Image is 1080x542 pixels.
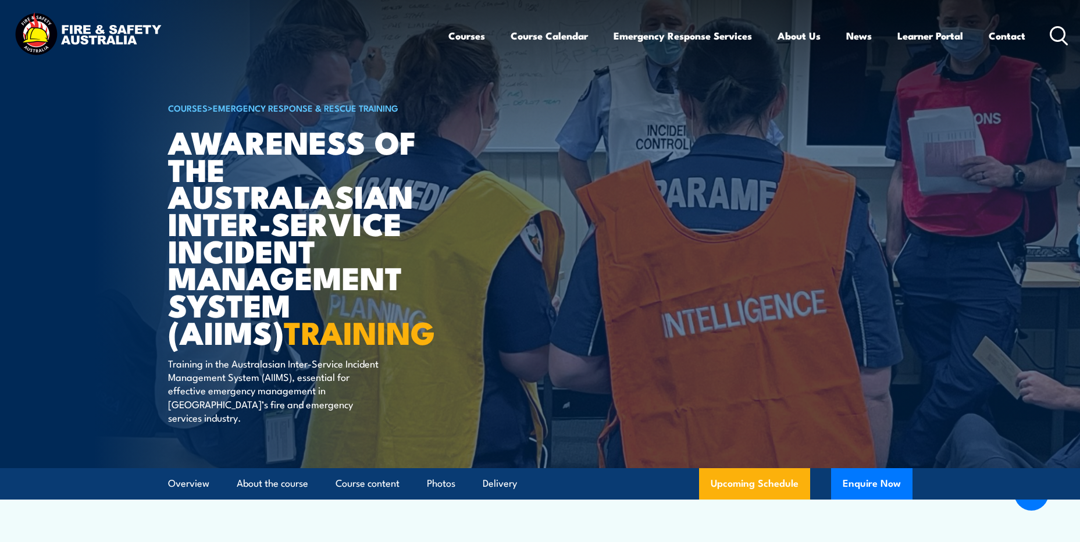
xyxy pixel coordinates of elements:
[831,468,913,500] button: Enquire Now
[168,468,209,499] a: Overview
[168,101,455,115] h6: >
[778,20,821,51] a: About Us
[168,101,208,114] a: COURSES
[168,128,455,345] h1: Awareness of the Australasian Inter-service Incident Management System (AIIMS)
[336,468,400,499] a: Course content
[213,101,398,114] a: Emergency Response & Rescue Training
[989,20,1025,51] a: Contact
[168,356,380,425] p: Training in the Australasian Inter-Service Incident Management System (AIIMS), essential for effe...
[483,468,517,499] a: Delivery
[237,468,308,499] a: About the course
[897,20,963,51] a: Learner Portal
[511,20,588,51] a: Course Calendar
[448,20,485,51] a: Courses
[284,307,435,355] strong: TRAINING
[427,468,455,499] a: Photos
[846,20,872,51] a: News
[614,20,752,51] a: Emergency Response Services
[699,468,810,500] a: Upcoming Schedule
